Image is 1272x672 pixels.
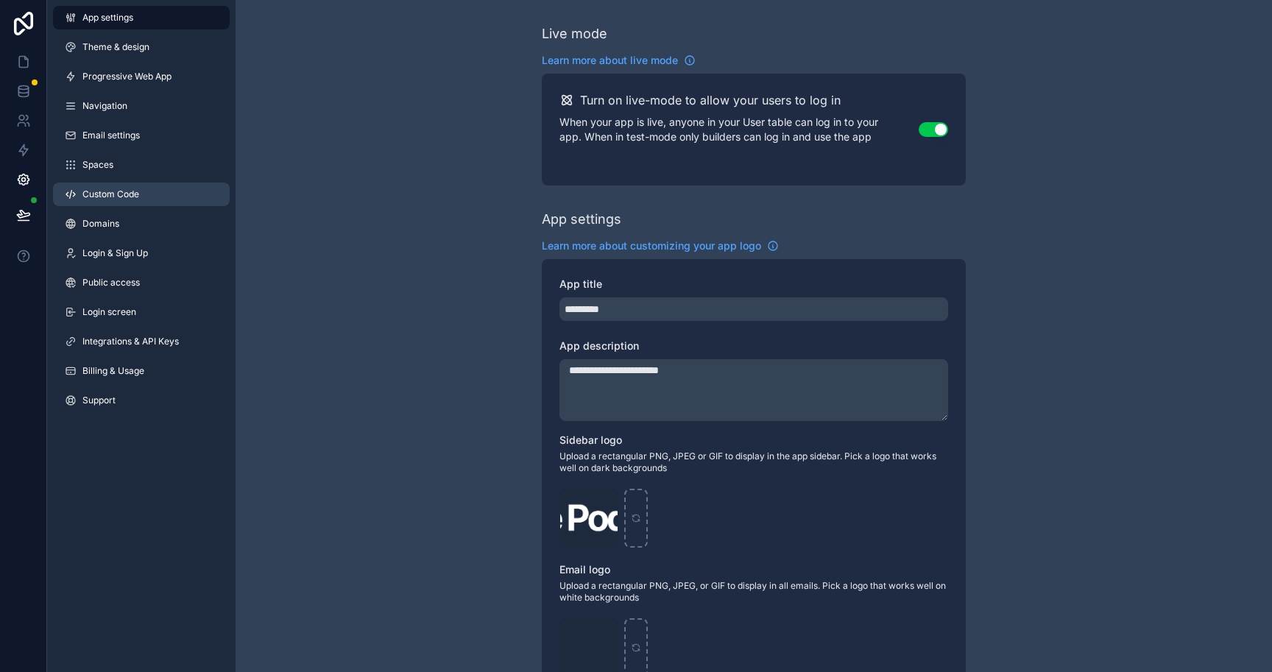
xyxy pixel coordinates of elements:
span: App title [559,277,602,290]
div: App settings [542,209,621,230]
a: Billing & Usage [53,359,230,383]
span: Progressive Web App [82,71,172,82]
a: App settings [53,6,230,29]
a: Email settings [53,124,230,147]
span: Spaces [82,159,113,171]
span: App settings [82,12,133,24]
a: Progressive Web App [53,65,230,88]
span: Upload a rectangular PNG, JPEG or GIF to display in the app sidebar. Pick a logo that works well ... [559,450,948,474]
span: Sidebar logo [559,434,622,446]
span: Support [82,395,116,406]
span: Billing & Usage [82,365,144,377]
span: Navigation [82,100,127,112]
span: App description [559,339,639,352]
a: Login & Sign Up [53,241,230,265]
a: Public access [53,271,230,294]
a: Navigation [53,94,230,118]
span: Custom Code [82,188,139,200]
h2: Turn on live-mode to allow your users to log in [580,91,841,109]
span: Learn more about live mode [542,53,678,68]
a: Theme & design [53,35,230,59]
span: Public access [82,277,140,289]
a: Domains [53,212,230,236]
p: When your app is live, anyone in your User table can log in to your app. When in test-mode only b... [559,115,919,144]
span: Integrations & API Keys [82,336,179,347]
span: Login screen [82,306,136,318]
span: Email logo [559,563,610,576]
a: Integrations & API Keys [53,330,230,353]
span: Login & Sign Up [82,247,148,259]
span: Upload a rectangular PNG, JPEG, or GIF to display in all emails. Pick a logo that works well on w... [559,580,948,604]
span: Theme & design [82,41,149,53]
a: Custom Code [53,183,230,206]
a: Learn more about customizing your app logo [542,238,779,253]
div: Live mode [542,24,607,44]
a: Spaces [53,153,230,177]
a: Learn more about live mode [542,53,696,68]
span: Learn more about customizing your app logo [542,238,761,253]
span: Email settings [82,130,140,141]
span: Domains [82,218,119,230]
a: Support [53,389,230,412]
a: Login screen [53,300,230,324]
